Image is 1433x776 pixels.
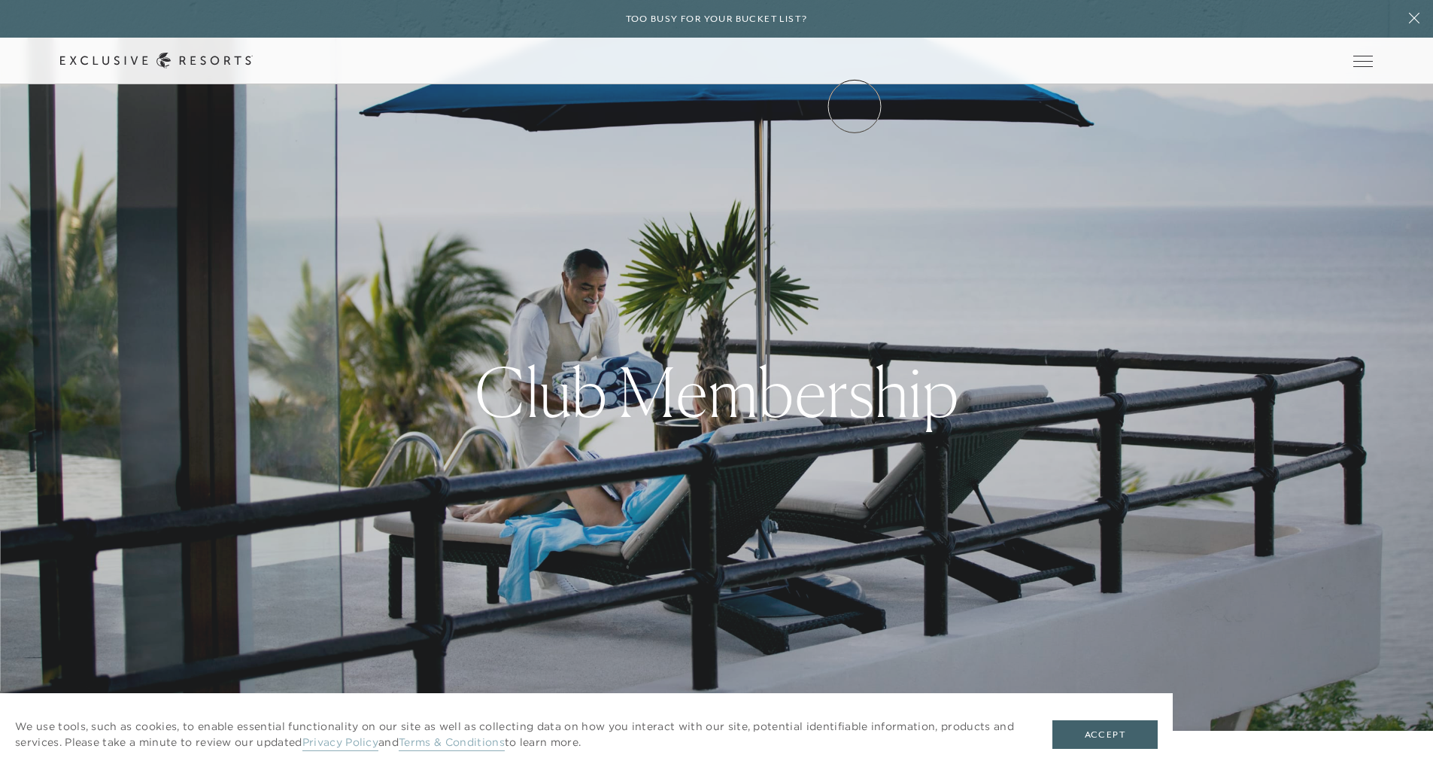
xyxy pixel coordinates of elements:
[1353,56,1373,66] button: Open navigation
[399,735,505,751] a: Terms & Conditions
[1052,720,1158,749] button: Accept
[626,12,808,26] h6: Too busy for your bucket list?
[302,735,378,751] a: Privacy Policy
[475,358,959,426] h1: Club Membership
[15,719,1022,750] p: We use tools, such as cookies, to enable essential functionality on our site as well as collectin...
